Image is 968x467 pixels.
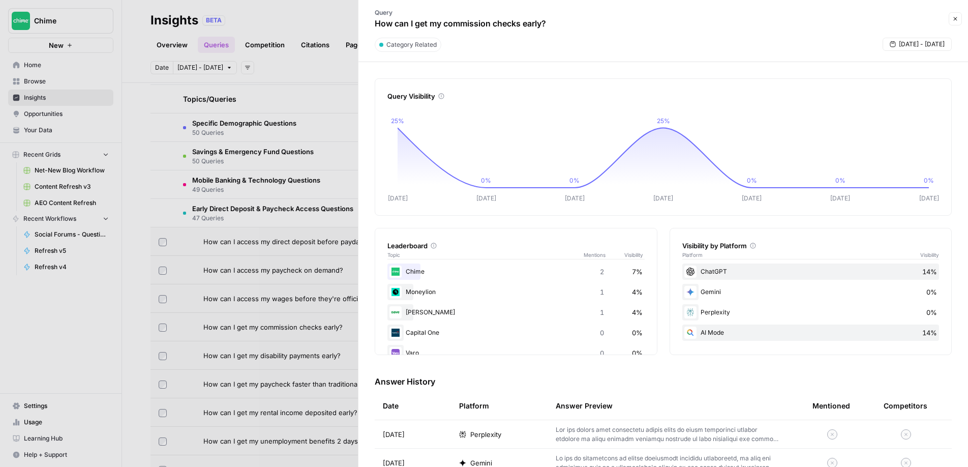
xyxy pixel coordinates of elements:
[389,327,402,339] img: 055fm6kq8b5qbl7l3b1dn18gw8jg
[476,194,496,202] tspan: [DATE]
[387,241,645,251] div: Leaderboard
[883,38,952,51] button: [DATE] - [DATE]
[884,401,927,411] div: Competitors
[387,284,645,300] div: Moneylion
[830,194,850,202] tspan: [DATE]
[389,266,402,278] img: mhv33baw7plipcpp00rsngv1nu95
[600,348,604,358] span: 0
[569,177,580,184] tspan: 0%
[391,117,404,125] tspan: 25%
[387,345,645,361] div: Varo
[926,287,937,297] span: 0%
[624,251,645,259] span: Visibility
[924,177,934,184] tspan: 0%
[470,429,501,440] span: Perplexity
[653,194,673,202] tspan: [DATE]
[383,392,399,420] div: Date
[922,328,937,338] span: 14%
[600,328,604,338] span: 0
[926,307,937,317] span: 0%
[375,17,546,30] p: How can I get my commission checks early?
[565,194,585,202] tspan: [DATE]
[389,306,402,318] img: wixjkdl4qar0nmbhpawpa5anleis
[682,251,703,259] span: Platform
[747,177,757,184] tspan: 0%
[632,287,643,297] span: 4%
[919,194,939,202] tspan: [DATE]
[632,348,643,358] span: 0%
[742,194,762,202] tspan: [DATE]
[459,392,489,420] div: Platform
[682,241,940,251] div: Visibility by Platform
[375,8,546,17] p: Query
[388,194,408,202] tspan: [DATE]
[584,251,624,259] span: Mentions
[387,251,584,259] span: Topic
[481,177,491,184] tspan: 0%
[600,267,604,277] span: 2
[556,425,780,444] p: Lor ips dolors amet consectetu adipis elits do eiusm temporinci utlabor etdolore ma aliqu enimadm...
[682,304,940,320] div: Perplexity
[835,177,845,184] tspan: 0%
[682,264,940,280] div: ChatGPT
[387,91,939,101] div: Query Visibility
[600,307,604,317] span: 1
[389,347,402,359] img: e5fk9tiju2g891kiden7v1vts7yb
[682,284,940,300] div: Gemini
[922,267,937,277] span: 14%
[632,328,643,338] span: 0%
[387,304,645,320] div: [PERSON_NAME]
[387,264,645,280] div: Chime
[657,117,670,125] tspan: 25%
[375,375,952,388] h3: Answer History
[386,40,437,49] span: Category Related
[387,325,645,341] div: Capital One
[812,392,850,420] div: Mentioned
[389,286,402,298] img: nt1yjqps2ecc2c9nhmkizi83zjmw
[682,325,940,341] div: AI Mode
[632,267,643,277] span: 7%
[383,429,405,440] span: [DATE]
[556,392,796,420] div: Answer Preview
[899,40,945,49] span: [DATE] - [DATE]
[632,307,643,317] span: 4%
[920,251,939,259] span: Visibility
[600,287,604,297] span: 1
